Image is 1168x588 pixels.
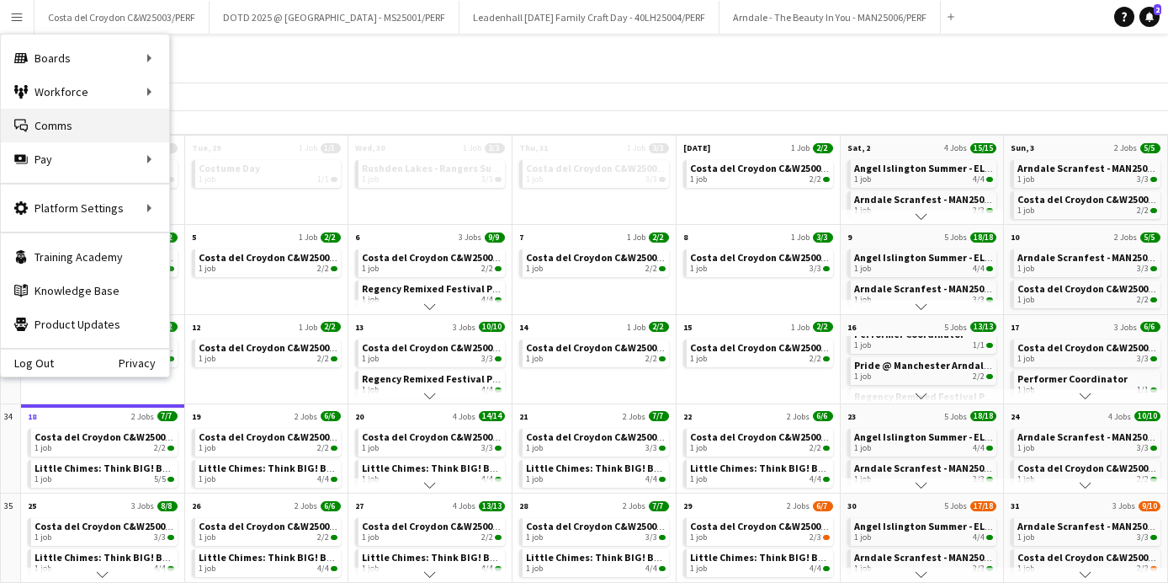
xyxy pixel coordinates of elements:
span: 2/2 [1137,206,1149,216]
span: 1 job [526,174,543,184]
span: Arndale Scranfest - MAN25003/PERF [854,551,1020,564]
span: 13 [355,322,364,333]
span: 4/4 [986,266,993,271]
span: [DATE] [683,142,710,153]
a: Arndale Scranfest - MAN25003/PERF1 job3/3 [1017,160,1157,184]
span: 2 Jobs [1114,142,1137,153]
span: Wed, 30 [355,142,385,153]
span: Costa del Croydon C&W25003/PERF [199,520,360,532]
a: Training Academy [1,240,169,274]
span: 2/2 [973,372,985,382]
span: Costa del Croydon C&W25003/PERF [690,162,852,174]
span: 3/3 [986,208,993,213]
a: Little Chimes: Think BIG! BWCH25003/PERF1 job4/4 [199,460,338,484]
span: Arndale Scranfest - MAN25003/PERF [854,462,1020,474]
span: 2/2 [823,177,830,182]
span: 3/3 [649,143,669,153]
button: Leadenhall [DATE] Family Craft Day - 40LH25004/PERF [459,1,719,34]
span: Costa del Croydon C&W25003/PERF [362,341,523,354]
span: Little Chimes: Think BIG! BWCH25003/PERF [362,462,562,474]
a: Costa del Croydon C&W25003/PERF1 job2/2 [199,249,338,274]
span: 3 Jobs [459,232,481,243]
a: Arndale Scranfest - MAN25003/PERF1 job3/3 [854,549,994,574]
span: 1 job [690,532,707,543]
button: DOTD 2025 @ [GEOGRAPHIC_DATA] - MS25001/PERF [210,1,459,34]
span: 7 [519,232,523,243]
a: Costa del Croydon C&W25003/PERF1 job2/2 [1017,191,1157,216]
a: Regency Remixed Festival Place FP25002/PERF1 job4/4 [362,281,502,305]
span: 4/4 [317,474,329,484]
span: 3/3 [485,143,505,153]
span: Little Chimes: Think BIG! BWCH25003/PERF [35,551,235,564]
span: 5/5 [154,474,166,484]
span: Little Chimes: Think BIG! BWCH25003/PERF [526,462,726,474]
span: 2/2 [810,174,821,184]
span: 1/1 [317,174,329,184]
a: Costa del Croydon C&W25003/PERF1 job3/3 [1017,339,1157,364]
div: Platform Settings [1,191,169,225]
a: Arndale Scranfest - MAN25003/PERF1 job3/3 [1017,429,1157,453]
span: Costa del Croydon C&W25003/PERF [199,341,360,354]
span: 10/10 [479,322,505,332]
span: 1 job [1017,532,1034,543]
span: Costa del Croydon C&W25003/PERF [362,430,523,443]
span: 1 job [362,174,379,184]
span: 2/3 [810,532,821,543]
span: Angel Islington Summer - ELA25002, ELA25003, ELA25004/PERF [854,162,1136,174]
a: Performer Coordinator1 job1/1 [854,326,994,350]
span: 1 Job [627,322,645,333]
span: Angel Islington Summer - ELA25002, ELA25003, ELA25004/PERF [854,251,1136,264]
span: 1 Job [791,142,810,153]
span: 1 job [854,295,871,305]
span: 1/1 [321,143,341,153]
span: 2/2 [167,266,174,271]
span: 1 job [526,474,543,484]
span: 2/2 [649,233,669,243]
a: Costa del Croydon C&W25003/PERF1 job3/3 [35,518,174,543]
span: 2/2 [1137,295,1149,305]
a: Arndale Scranfest - MAN25003/PERF1 job3/3 [1017,249,1157,274]
span: 4/4 [481,564,493,574]
span: 1 job [690,443,707,453]
span: Costa del Croydon C&W25003/PERF [362,520,523,532]
span: Costa del Croydon C&W25003/PERF [690,341,852,354]
span: 8 [683,232,688,243]
a: Little Chimes: Think BIG! BWCH25003/PERF1 job4/4 [199,549,338,574]
span: 4/4 [973,174,985,184]
span: 1 job [526,564,543,574]
span: 1 Job [791,322,810,333]
a: Angel Islington Summer - ELA25002, ELA25003, ELA25004/PERF1 job4/4 [854,249,994,274]
span: 1 job [854,443,871,453]
span: 9 [847,232,852,243]
a: Rushden Lakes - Rangers Summer Series - RL25002/PERF1 job3/3 [362,160,502,184]
a: Angel Islington Summer - ELA25002, ELA25003, ELA25004/PERF1 job4/4 [854,518,994,543]
span: 1/1 [331,177,337,182]
span: 1 job [35,474,51,484]
span: Costume Day [199,162,260,174]
span: 1 job [362,385,379,395]
a: Costa del Croydon C&W25003/PERF1 job2/2 [35,429,174,453]
span: Little Chimes: Think BIG! BWCH25003/PERF [526,551,726,564]
span: Rushden Lakes - Rangers Summer Series - RL25002/PERF [362,162,619,174]
span: 4/4 [645,564,657,574]
span: 2/2 [645,264,657,274]
span: 3/3 [1150,177,1157,182]
button: Costa del Croydon C&W25003/PERF [35,1,210,34]
span: 2/2 [321,233,341,243]
span: 12 [192,322,200,333]
span: Little Chimes: Think BIG! BWCH25003/PERF [199,462,399,474]
span: 5 [192,232,196,243]
span: 2/2 [317,264,329,274]
span: Pride @ Manchester Arndale - MAN25004 [854,359,1042,372]
span: 3/3 [823,266,830,271]
span: 1 job [199,532,215,543]
span: 3/3 [481,174,493,184]
span: 1 job [199,474,215,484]
span: 1 Job [299,142,317,153]
span: 2/2 [481,264,493,274]
span: Sat, 2 [847,142,870,153]
span: 1 job [1017,443,1034,453]
span: Little Chimes: Think BIG! BWCH25003/PERF [690,551,890,564]
span: 4/4 [154,564,166,574]
a: Privacy [119,356,169,370]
